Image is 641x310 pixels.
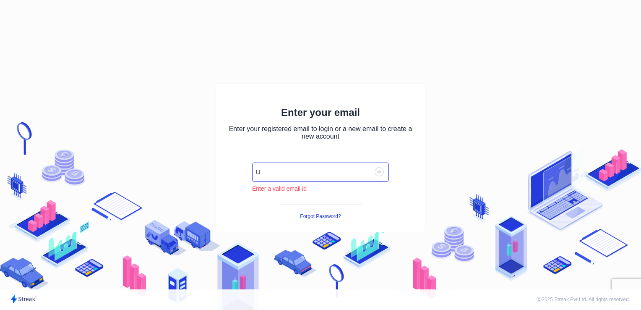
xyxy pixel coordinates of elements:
[229,107,412,118] p: Enter your email
[252,185,389,192] div: Enter a valid email id
[300,213,341,219] button: Forgot Password?
[229,125,412,140] p: Enter your registered email to login or a new email to create a new account
[11,295,36,303] img: streak_logo
[252,163,389,182] input: Email Id
[534,296,633,304] button: Ⓒ2025 Streak Pvt Ltd. All rights reserved.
